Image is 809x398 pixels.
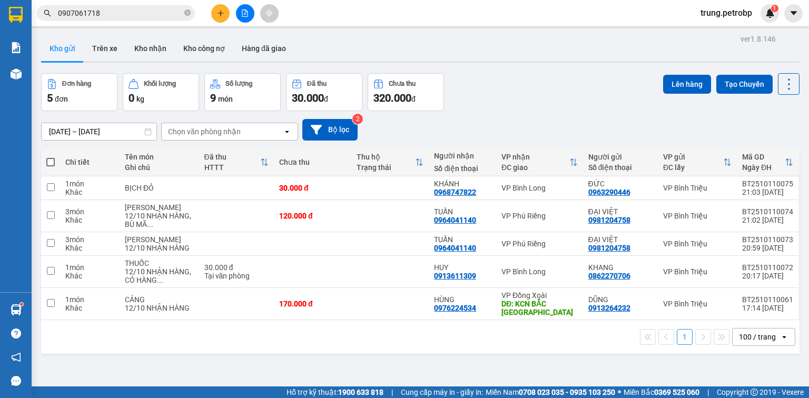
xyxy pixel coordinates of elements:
[204,263,269,272] div: 30.000 đ
[391,386,393,398] span: |
[707,386,709,398] span: |
[65,188,114,196] div: Khác
[486,386,615,398] span: Miền Nam
[218,95,233,103] span: món
[279,158,346,166] div: Chưa thu
[434,164,491,173] div: Số điện thoại
[663,212,732,220] div: VP Bình Triệu
[84,36,126,61] button: Trên xe
[588,207,653,216] div: ĐẠI VIỆT
[501,300,578,316] div: DĐ: KCN BẮC ĐỒNG PHÚ
[125,244,194,252] div: 12/10 NHẬN HÀNG
[279,300,346,308] div: 170.000 đ
[742,207,793,216] div: BT2510110074
[211,4,230,23] button: plus
[501,212,578,220] div: VP Phú Riềng
[373,92,411,104] span: 320.000
[663,300,732,308] div: VP Bình Triệu
[65,207,114,216] div: 3 món
[241,9,249,17] span: file-add
[286,73,362,111] button: Đã thu30.000đ
[765,8,775,18] img: icon-new-feature
[357,153,415,161] div: Thu hộ
[434,235,491,244] div: TUẤN
[65,295,114,304] div: 1 món
[618,390,621,394] span: ⚪️
[501,153,569,161] div: VP nhận
[204,153,260,161] div: Đã thu
[62,80,91,87] div: Đơn hàng
[136,95,144,103] span: kg
[20,303,23,306] sup: 1
[65,244,114,252] div: Khác
[147,220,153,228] span: ...
[357,163,415,172] div: Trạng thái
[11,42,22,53] img: solution-icon
[434,216,476,224] div: 0964041140
[338,388,383,396] strong: 1900 633 818
[434,244,476,252] div: 0964041140
[501,163,569,172] div: ĐC giao
[126,36,175,61] button: Kho nhận
[204,272,269,280] div: Tại văn phòng
[125,235,194,244] div: THÙNG SƠN
[434,152,491,160] div: Người nhận
[352,114,363,124] sup: 2
[588,188,630,196] div: 0963290446
[588,304,630,312] div: 0913264232
[742,163,785,172] div: Ngày ĐH
[663,163,723,172] div: ĐC lấy
[658,148,737,176] th: Toggle SortBy
[65,235,114,244] div: 3 món
[125,212,194,228] div: 12/10 NHẬN HÀNG, BÙ MÃ BT2510110073
[624,386,699,398] span: Miền Bắc
[496,148,583,176] th: Toggle SortBy
[389,80,416,87] div: Chưa thu
[125,304,194,312] div: 12/10 NHẬN HÀNG
[741,33,776,45] div: ver 1.8.146
[588,263,653,272] div: KHANG
[588,272,630,280] div: 0862270706
[157,276,163,284] span: ...
[771,5,778,12] sup: 1
[233,36,294,61] button: Hàng đã giao
[324,95,328,103] span: đ
[351,148,429,176] th: Toggle SortBy
[663,240,732,248] div: VP Bình Triệu
[292,92,324,104] span: 30.000
[44,9,51,17] span: search
[184,8,191,18] span: close-circle
[411,95,416,103] span: đ
[42,123,156,140] input: Select a date range.
[784,4,803,23] button: caret-down
[225,80,252,87] div: Số lượng
[184,9,191,16] span: close-circle
[434,272,476,280] div: 0913611309
[65,158,114,166] div: Chi tiết
[41,36,84,61] button: Kho gửi
[742,304,793,312] div: 17:14 [DATE]
[125,153,194,161] div: Tên món
[302,119,358,141] button: Bộ lọc
[125,163,194,172] div: Ghi chú
[236,4,254,23] button: file-add
[265,9,273,17] span: aim
[742,216,793,224] div: 21:02 [DATE]
[780,333,788,341] svg: open
[144,80,176,87] div: Khối lượng
[789,8,798,18] span: caret-down
[11,68,22,79] img: warehouse-icon
[204,73,281,111] button: Số lượng9món
[742,188,793,196] div: 21:03 [DATE]
[307,80,327,87] div: Đã thu
[588,163,653,172] div: Số điện thoại
[434,188,476,196] div: 0968747822
[519,388,615,396] strong: 0708 023 035 - 0935 103 250
[434,304,476,312] div: 0976224534
[434,263,491,272] div: HUY
[129,92,134,104] span: 0
[279,212,346,220] div: 120.000 đ
[58,7,182,19] input: Tìm tên, số ĐT hoặc mã đơn
[204,163,260,172] div: HTTT
[125,295,194,304] div: CẢNG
